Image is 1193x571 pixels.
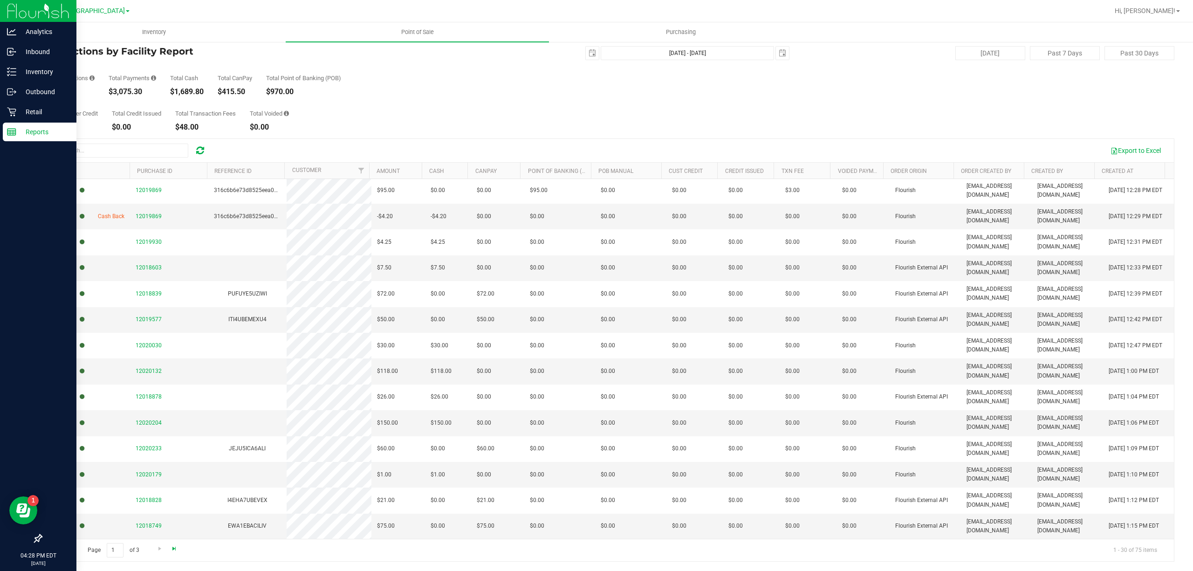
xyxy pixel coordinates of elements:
span: [EMAIL_ADDRESS][DOMAIN_NAME] [967,414,1026,432]
span: $3.00 [785,186,800,195]
span: $0.00 [477,212,491,221]
span: $0.00 [672,522,686,530]
span: $0.00 [672,315,686,324]
span: $4.25 [431,238,445,247]
span: [DATE] 12:42 PM EDT [1109,315,1162,324]
span: Point of Sale [389,28,446,36]
span: $0.00 [672,496,686,505]
span: $0.00 [672,392,686,401]
span: [EMAIL_ADDRESS][DOMAIN_NAME] [967,311,1026,329]
i: Count of all successful payment transactions, possibly including voids, refunds, and cash-back fr... [89,75,95,81]
span: $50.00 [477,315,494,324]
span: $0.00 [431,315,445,324]
span: select [776,47,789,60]
div: Total Cash [170,75,204,81]
div: $3,075.30 [109,88,156,96]
div: $415.50 [218,88,252,96]
span: $0.00 [672,341,686,350]
span: Flourish External API [895,496,948,505]
p: Retail [16,106,72,117]
span: $75.00 [377,522,395,530]
span: $0.00 [431,496,445,505]
span: [DATE] 12:29 PM EDT [1109,212,1162,221]
a: Voided Payment [838,168,884,174]
span: $0.00 [785,315,800,324]
span: $0.00 [842,496,857,505]
span: $0.00 [601,263,615,272]
span: $0.00 [601,444,615,453]
span: $0.00 [431,289,445,298]
div: $0.00 [250,124,289,131]
span: $0.00 [530,341,544,350]
span: [DATE] 1:12 PM EDT [1109,496,1159,505]
span: $0.00 [842,238,857,247]
span: $0.00 [477,186,491,195]
span: 12018828 [136,497,162,503]
a: Created At [1102,168,1133,174]
a: Go to the next page [153,543,166,556]
span: $7.50 [431,263,445,272]
span: [EMAIL_ADDRESS][DOMAIN_NAME] [967,491,1026,509]
div: $1,689.80 [170,88,204,96]
span: $0.00 [530,496,544,505]
a: Filter [353,163,369,179]
span: $0.00 [530,315,544,324]
span: [EMAIL_ADDRESS][DOMAIN_NAME] [967,362,1026,380]
span: $1.00 [431,470,445,479]
span: $0.00 [530,212,544,221]
span: $72.00 [477,289,494,298]
input: 1 [107,543,123,557]
span: $0.00 [728,315,743,324]
span: $0.00 [842,444,857,453]
span: $0.00 [601,289,615,298]
div: Total CanPay [218,75,252,81]
span: $0.00 [601,315,615,324]
span: $21.00 [377,496,395,505]
a: Purchase ID [137,168,172,174]
span: Flourish External API [895,392,948,401]
a: Point of Banking (POB) [528,168,594,174]
a: POB Manual [598,168,633,174]
span: $0.00 [672,263,686,272]
span: Flourish External API [895,315,948,324]
span: [EMAIL_ADDRESS][DOMAIN_NAME] [967,517,1026,535]
span: [EMAIL_ADDRESS][DOMAIN_NAME] [967,182,1026,200]
span: Flourish External API [895,522,948,530]
span: $0.00 [672,238,686,247]
span: Flourish [895,186,916,195]
span: [EMAIL_ADDRESS][DOMAIN_NAME] [1037,466,1097,483]
span: $1.00 [377,470,391,479]
span: Flourish [895,212,916,221]
span: $0.00 [477,341,491,350]
span: [DATE] 12:33 PM EDT [1109,263,1162,272]
span: [EMAIL_ADDRESS][DOMAIN_NAME] [967,337,1026,354]
span: $26.00 [431,392,448,401]
span: $0.00 [842,419,857,427]
span: EWA1EBACILIV [228,523,267,529]
p: Reports [16,126,72,138]
a: Credit Issued [725,168,764,174]
span: $0.00 [601,392,615,401]
span: $0.00 [842,341,857,350]
span: $0.00 [728,289,743,298]
span: [EMAIL_ADDRESS][DOMAIN_NAME] [1037,337,1097,354]
span: -$4.20 [431,212,446,221]
span: $0.00 [785,263,800,272]
span: 12019869 [136,213,162,220]
h4: Transactions by Facility Report [41,46,419,56]
span: 12020179 [136,471,162,478]
span: $0.00 [728,341,743,350]
span: $0.00 [530,263,544,272]
span: Flourish [895,341,916,350]
span: [GEOGRAPHIC_DATA] [61,7,125,15]
input: Search... [48,144,188,158]
span: 1 - 30 of 75 items [1106,543,1165,557]
inline-svg: Analytics [7,27,16,36]
span: 12019930 [136,239,162,245]
span: [EMAIL_ADDRESS][DOMAIN_NAME] [1037,362,1097,380]
span: $0.00 [785,367,800,376]
span: $0.00 [785,212,800,221]
span: $0.00 [728,367,743,376]
span: [DATE] 1:00 PM EDT [1109,367,1159,376]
